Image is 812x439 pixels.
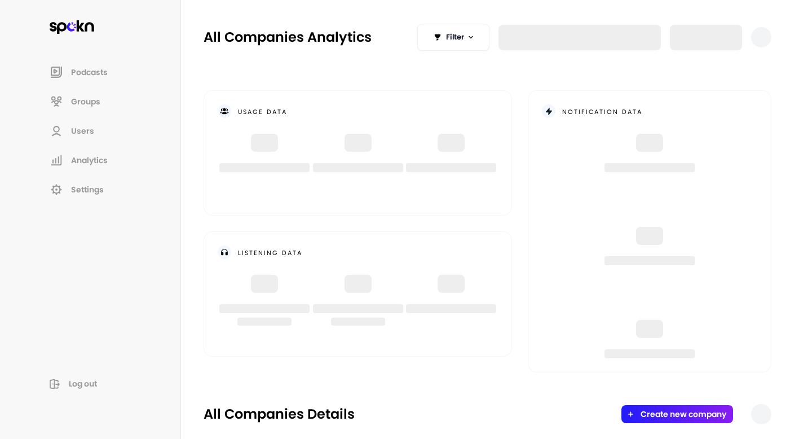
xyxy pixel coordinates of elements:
span: Analytics [71,155,108,166]
a: Groups [41,88,158,115]
span: Log out [69,378,97,389]
a: Users [41,117,158,144]
span: Users [71,125,94,137]
h2: usage data [238,106,287,116]
span: Groups [71,96,100,107]
button: Filter [417,24,489,51]
span: Filter [446,32,464,43]
a: Podcasts [41,59,158,86]
h2: All Companies Details [204,405,355,423]
span: Settings [71,184,104,195]
button: Log out [41,374,158,394]
h2: All Companies Analytics [204,28,372,46]
h2: notification data [562,106,642,116]
h2: listening data [238,247,302,257]
a: Analytics [41,147,158,174]
button: Create new company [641,410,726,419]
span: Podcasts [71,67,108,78]
a: Settings [41,176,158,203]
